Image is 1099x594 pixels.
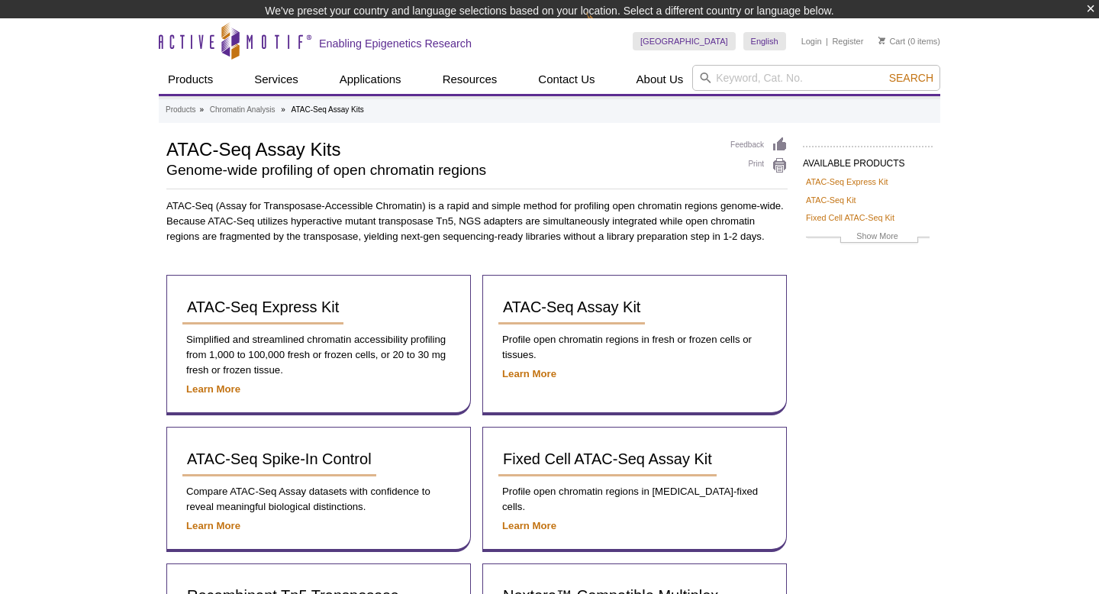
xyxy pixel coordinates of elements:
[633,32,736,50] a: [GEOGRAPHIC_DATA]
[498,443,717,476] a: Fixed Cell ATAC-Seq Assay Kit
[182,484,455,515] p: Compare ATAC-Seq Assay datasets with confidence to reveal meaningful biological distinctions.
[187,450,372,467] span: ATAC-Seq Spike-In Control
[186,520,240,531] a: Learn More
[498,291,645,324] a: ATAC-Seq Assay Kit
[292,105,364,114] li: ATAC-Seq Assay Kits
[806,175,888,189] a: ATAC-Seq Express Kit
[319,37,472,50] h2: Enabling Epigenetics Research
[803,146,933,173] h2: AVAILABLE PRODUCTS
[878,36,905,47] a: Cart
[159,65,222,94] a: Products
[586,11,627,47] img: Change Here
[806,229,930,247] a: Show More
[210,103,276,117] a: Chromatin Analysis
[503,450,712,467] span: Fixed Cell ATAC-Seq Assay Kit
[730,137,788,153] a: Feedback
[166,103,195,117] a: Products
[627,65,693,94] a: About Us
[801,36,822,47] a: Login
[826,32,828,50] li: |
[885,71,938,85] button: Search
[806,211,894,224] a: Fixed Cell ATAC-Seq Kit
[503,299,640,315] span: ATAC-Seq Assay Kit
[832,36,863,47] a: Register
[743,32,786,50] a: English
[166,137,715,160] h1: ATAC-Seq Assay Kits
[186,383,240,395] a: Learn More
[330,65,411,94] a: Applications
[878,32,940,50] li: (0 items)
[245,65,308,94] a: Services
[529,65,604,94] a: Contact Us
[889,72,933,84] span: Search
[433,65,507,94] a: Resources
[730,157,788,174] a: Print
[199,105,204,114] li: »
[281,105,285,114] li: »
[166,199,788,244] p: ATAC-Seq (Assay for Transposase-Accessible Chromatin) is a rapid and simple method for profiling ...
[498,332,771,363] p: Profile open chromatin regions in fresh or frozen cells or tissues.
[182,332,455,378] p: Simplified and streamlined chromatin accessibility profiling from 1,000 to 100,000 fresh or froze...
[878,37,885,44] img: Your Cart
[187,299,339,315] span: ATAC-Seq Express Kit
[182,443,376,476] a: ATAC-Seq Spike-In Control
[182,291,343,324] a: ATAC-Seq Express Kit
[806,193,856,207] a: ATAC-Seq Kit
[166,163,715,177] h2: Genome-wide profiling of open chromatin regions
[692,65,940,91] input: Keyword, Cat. No.
[502,520,556,531] a: Learn More
[498,484,771,515] p: Profile open chromatin regions in [MEDICAL_DATA]-fixed cells.
[502,368,556,379] a: Learn More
